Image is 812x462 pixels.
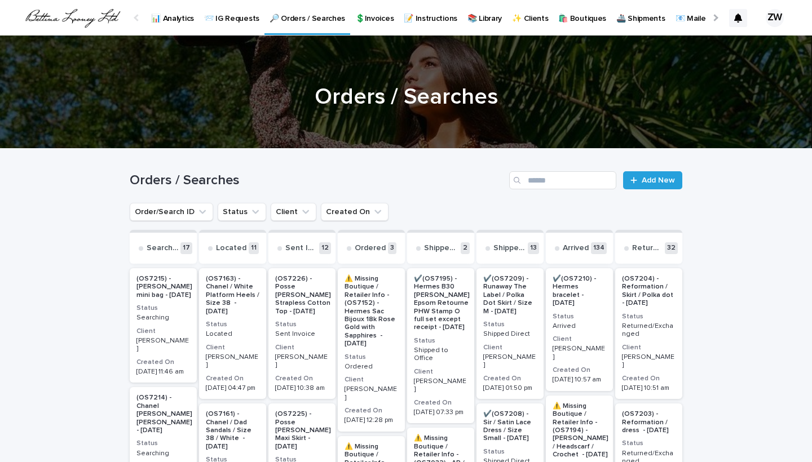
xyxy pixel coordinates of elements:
[345,385,398,402] p: [PERSON_NAME]
[563,243,589,253] p: Arrived
[147,243,178,253] p: Searching
[642,176,675,184] span: Add New
[622,439,676,448] h3: Status
[345,353,398,362] h3: Status
[275,320,329,329] h3: Status
[275,374,329,383] h3: Created On
[206,330,259,338] p: Located
[23,7,122,29] img: QrlGXtfQB20I3e430a3E
[622,312,676,321] h3: Status
[275,410,331,451] p: (OS7225) - Posse [PERSON_NAME] Maxi Skirt - [DATE]
[553,376,606,384] p: [DATE] 10:57 am
[345,406,398,415] h3: Created On
[476,268,544,399] a: ✔️(OS7209) - Runaway The Label / Polka Dot Skirt / Size M - [DATE]StatusShipped DirectClient[PERS...
[275,343,329,352] h3: Client
[206,353,259,370] p: [PERSON_NAME]
[355,243,386,253] p: Ordered
[130,83,682,110] h1: Orders / Searches
[623,171,682,189] a: Add New
[136,327,190,336] h3: Client
[414,377,467,394] p: [PERSON_NAME]
[321,203,389,221] button: Created On
[414,398,467,407] h3: Created On
[136,304,190,313] h3: Status
[483,384,537,392] p: [DATE] 01:50 pm
[483,374,537,383] h3: Created On
[275,384,329,392] p: [DATE] 10:38 am
[136,314,190,322] p: Searching
[136,439,190,448] h3: Status
[180,242,192,254] p: 17
[345,416,398,424] p: [DATE] 12:28 pm
[345,375,398,384] h3: Client
[766,9,784,27] div: ZW
[206,320,259,329] h3: Status
[483,330,537,338] p: Shipped Direct
[622,343,676,352] h3: Client
[553,275,606,308] p: ✔️(OS7210) - Hermes bracelet - [DATE]
[414,367,467,376] h3: Client
[546,268,613,391] a: ✔️(OS7210) - Hermes bracelet - [DATE]StatusArrivedClient[PERSON_NAME]Created On[DATE] 10:57 am
[528,242,539,254] p: 13
[271,203,316,221] button: Client
[424,243,458,253] p: Shipped to Office
[130,172,505,189] h1: Orders / Searches
[615,268,682,399] a: (OS7204) - Reformation / Skirt / Polka dot - [DATE]StatusReturned/ExchangedClient[PERSON_NAME]Cre...
[206,374,259,383] h3: Created On
[553,322,606,330] p: Arrived
[553,366,606,375] h3: Created On
[275,353,329,370] p: [PERSON_NAME]
[483,343,537,352] h3: Client
[319,242,331,254] p: 12
[268,268,336,399] a: (OS7226) - Posse [PERSON_NAME] Strapless Cotton Top - [DATE]StatusSent InvoiceClient[PERSON_NAME]...
[622,322,676,339] p: Returned/Exchanged
[483,275,537,316] p: ✔️(OS7209) - Runaway The Label / Polka Dot Skirt / Size M - [DATE]
[622,384,676,392] p: [DATE] 10:51 am
[622,353,676,370] p: [PERSON_NAME]
[206,275,259,316] p: (OS7163) - Chanel / White Platform Heels / Size 38 - [DATE]
[483,353,537,370] p: [PERSON_NAME]
[338,268,405,432] a: ⚠️ Missing Boutique / Retailer Info - (OS7152) - Hermes Sac Bijoux 18k Rose Gold with Sapphires -...
[249,242,259,254] p: 11
[130,268,197,383] a: (OS7215) - [PERSON_NAME] mini bag - [DATE]StatusSearchingClient[PERSON_NAME]Created On[DATE] 11:4...
[275,275,331,316] p: (OS7226) - Posse [PERSON_NAME] Strapless Cotton Top - [DATE]
[632,243,663,253] p: Returned/Exchanged
[493,243,526,253] p: Shipped Direct
[285,243,317,253] p: Sent Invoice
[509,171,616,189] input: Search
[461,242,470,254] p: 2
[136,394,192,434] p: (OS7214) - Chanel [PERSON_NAME] [PERSON_NAME] - [DATE]
[388,242,396,254] p: 3
[136,358,190,367] h3: Created On
[199,268,266,399] a: (OS7163) - Chanel / White Platform Heels / Size 38 - [DATE]StatusLocatedClient[PERSON_NAME]Create...
[622,275,676,308] p: (OS7204) - Reformation / Skirt / Polka dot - [DATE]
[553,402,608,459] p: ⚠️ Missing Boutique / Retailer Info - (OS7194) - [PERSON_NAME] / Headscarf / Crochet - [DATE]
[553,312,606,321] h3: Status
[345,275,398,348] p: ⚠️ Missing Boutique / Retailer Info - (OS7152) - Hermes Sac Bijoux 18k Rose Gold with Sapphires -...
[483,410,537,443] p: ✔️(OS7208) - Sir / Satin Lace Dress / Size Small - [DATE]
[414,275,470,332] p: ✔️(OS7195) - Hermes B30 [PERSON_NAME] Epsom Retourne PHW Stamp O full set except receipt - [DATE]
[622,374,676,383] h3: Created On
[206,410,259,451] p: (OS7161) - Chanel / Dad Sandals / Size 38 / White - [DATE]
[136,275,192,299] p: (OS7215) - [PERSON_NAME] mini bag - [DATE]
[414,408,467,416] p: [DATE] 07:33 pm
[414,336,467,345] h3: Status
[136,368,190,376] p: [DATE] 11:46 am
[407,268,474,423] a: ✔️(OS7195) - Hermes B30 [PERSON_NAME] Epsom Retourne PHW Stamp O full set except receipt - [DATE]...
[483,320,537,329] h3: Status
[136,450,190,457] p: Searching
[130,203,213,221] button: Order/Search ID
[591,242,607,254] p: 134
[216,243,246,253] p: Located
[218,203,266,221] button: Status
[136,337,190,353] p: [PERSON_NAME]
[483,447,537,456] h3: Status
